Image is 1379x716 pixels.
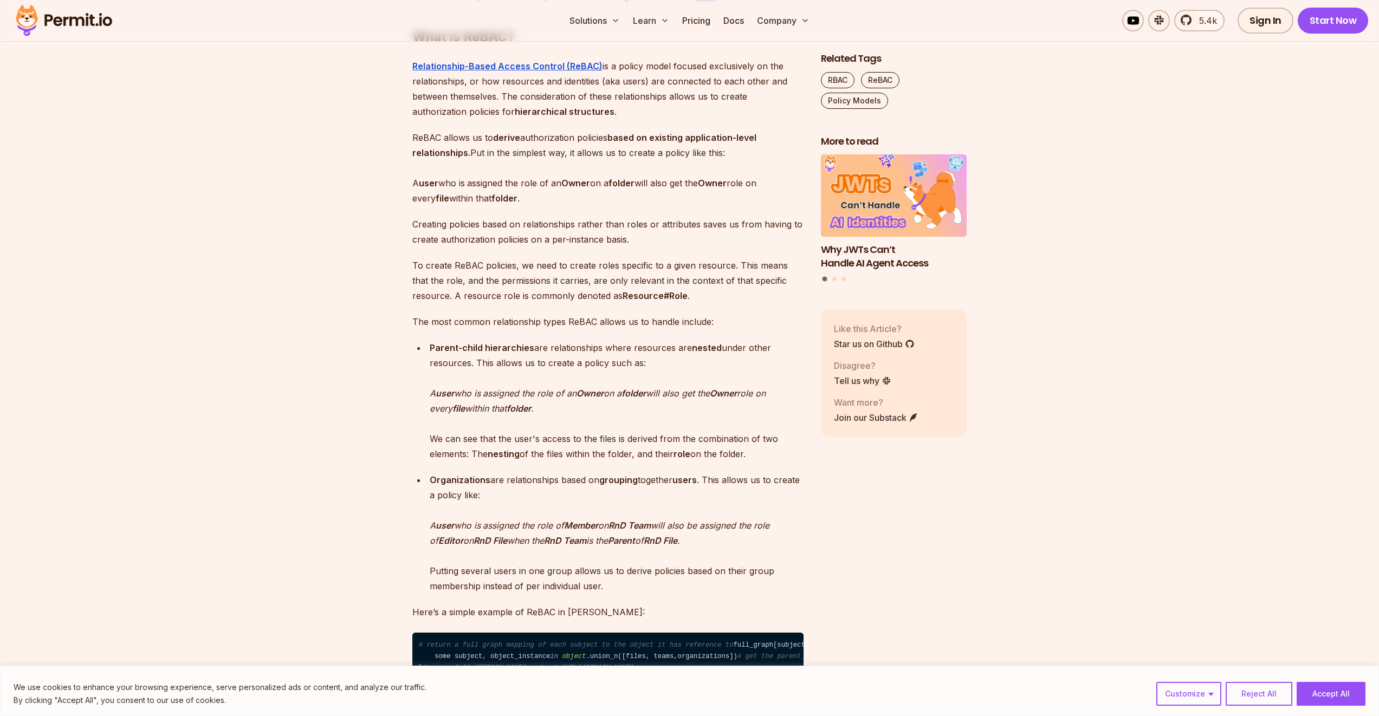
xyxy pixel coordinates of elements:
[474,535,507,546] strong: RnD File
[821,243,967,270] h3: Why JWTs Can’t Handle AI Agent Access
[14,694,426,707] p: By clicking "Accept All", you consent to our use of cookies.
[463,535,474,546] em: on
[430,340,804,461] p: are relationships where resources are under other resources. This allows us to create a policy su...
[823,277,827,282] button: Go to slide 1
[841,277,846,282] button: Go to slide 3
[821,155,967,270] a: Why JWTs Can’t Handle AI Agent AccessWhy JWTs Can’t Handle AI Agent Access
[821,72,854,88] a: RBAC
[834,337,915,350] a: Star us on Github
[577,388,604,399] strong: Owner
[621,388,646,399] strong: folder
[821,93,888,109] a: Policy Models
[562,653,586,660] span: object
[629,10,674,31] button: Learn
[1193,14,1217,27] span: 5.4k
[412,314,804,329] p: The most common relationship types ReBAC allows us to handle include:
[861,72,899,88] a: ReBAC
[672,474,697,485] strong: users
[491,193,517,204] strong: folder
[1226,682,1292,706] button: Reject All
[419,641,734,649] span: # return a full graph mapping of each subject to the object it has reference to
[1156,682,1221,706] button: Customize
[430,388,766,414] em: role on every
[561,178,590,188] strong: Owner
[834,322,915,335] p: Like this Article?
[1297,682,1365,706] button: Accept All
[465,403,507,414] em: within that
[834,359,891,372] p: Disagree?
[488,448,520,459] strong: nesting
[608,535,635,546] strong: Parent
[507,535,544,546] em: when the
[608,520,651,531] strong: RnD Team
[412,58,804,119] p: is a policy model focused exclusively on the relationships, or how resources and identities (aka ...
[644,535,677,546] strong: RnD File
[821,155,967,283] div: Posts
[436,520,454,531] strong: user
[419,178,438,188] strong: user
[834,396,918,409] p: Want more?
[515,106,614,117] strong: hierarchical structures
[412,258,804,303] p: To create ReBAC policies, we need to create roles specific to a given resource. This means that t...
[412,604,804,620] p: Here’s a simple example of ReBAC in [PERSON_NAME]:
[710,388,737,399] strong: Owner
[430,388,436,399] em: A
[430,520,436,531] em: A
[635,535,644,546] em: of
[436,388,454,399] strong: user
[834,374,891,387] a: Tell us why
[436,193,449,204] strong: file
[821,52,967,66] h2: Related Tags
[674,448,690,459] strong: role
[1238,8,1293,34] a: Sign In
[821,155,967,237] img: Why JWTs Can’t Handle AI Agent Access
[586,535,608,546] em: is the
[698,178,727,188] strong: Owner
[11,2,117,39] img: Permit logo
[544,535,586,546] strong: RnD Team
[423,664,634,672] span: # … see full [PERSON_NAME] code at [URL][DOMAIN_NAME]
[1298,8,1369,34] a: Start Now
[646,388,710,399] em: will also get the
[454,388,481,399] em: who is
[623,290,688,301] strong: Resource#Role
[598,520,608,531] em: on
[821,135,967,148] h2: More to read
[412,217,804,247] p: Creating policies based on relationships rather than roles or attributes saves us from having to ...
[430,474,490,485] strong: Organizations
[483,388,577,399] em: assigned the role of an
[531,403,534,414] em: .
[677,535,680,546] em: .
[719,10,748,31] a: Docs
[737,653,912,660] span: # get the parent_id the subject is referring
[599,474,638,485] strong: grouping
[753,10,814,31] button: Company
[507,403,531,414] strong: folder
[834,411,918,424] a: Join our Substack
[692,342,722,353] strong: nested
[412,61,603,71] a: Relationship-Based Access Control (ReBAC)
[608,178,635,188] strong: folder
[550,653,558,660] span: in
[452,403,465,414] strong: file
[430,342,534,353] strong: Parent-child hierarchies
[678,10,715,31] a: Pricing
[430,472,804,594] p: are relationships based on together . This allows us to create a policy like: Putting several use...
[832,277,837,282] button: Go to slide 2
[14,681,426,694] p: We use cookies to enhance your browsing experience, serve personalized ads or content, and analyz...
[604,388,621,399] em: on a
[483,520,564,531] em: assigned the role of
[454,520,481,531] em: who is
[412,130,804,206] p: ReBAC allows us to authorization policies Put in the simplest way, it allows us to create a polic...
[493,132,520,143] strong: derive
[1174,10,1225,31] a: 5.4k
[565,10,624,31] button: Solutions
[821,155,967,270] li: 1 of 3
[430,520,769,546] em: will also be assigned the role of
[438,535,463,546] strong: Editor
[564,520,598,531] strong: Member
